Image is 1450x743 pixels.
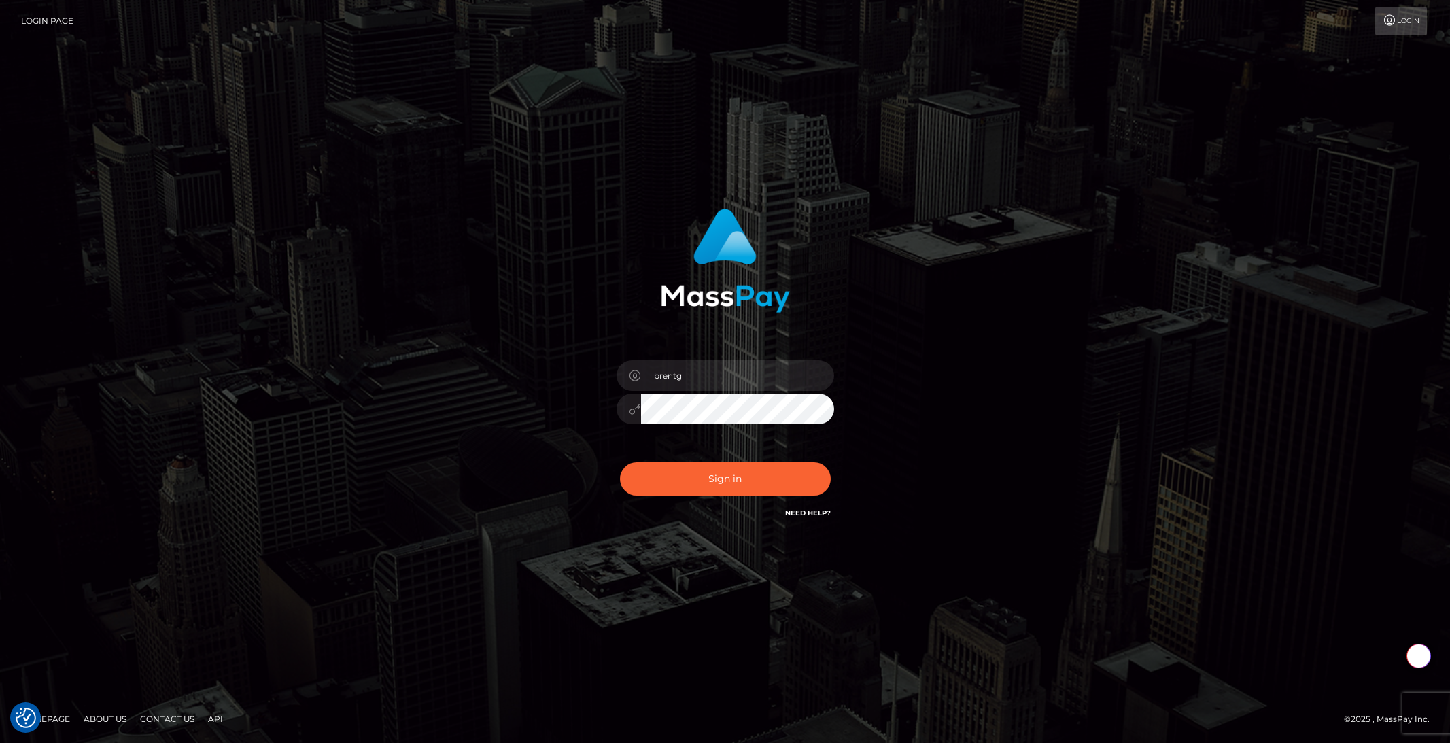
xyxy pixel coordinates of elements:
[15,708,75,729] a: Homepage
[135,708,200,729] a: Contact Us
[661,209,790,313] img: MassPay Login
[620,462,831,496] button: Sign in
[1344,712,1440,727] div: © 2025 , MassPay Inc.
[78,708,132,729] a: About Us
[785,508,831,517] a: Need Help?
[16,708,36,728] button: Consent Preferences
[641,360,834,391] input: Username...
[16,708,36,728] img: Revisit consent button
[203,708,228,729] a: API
[1375,7,1427,35] a: Login
[21,7,73,35] a: Login Page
